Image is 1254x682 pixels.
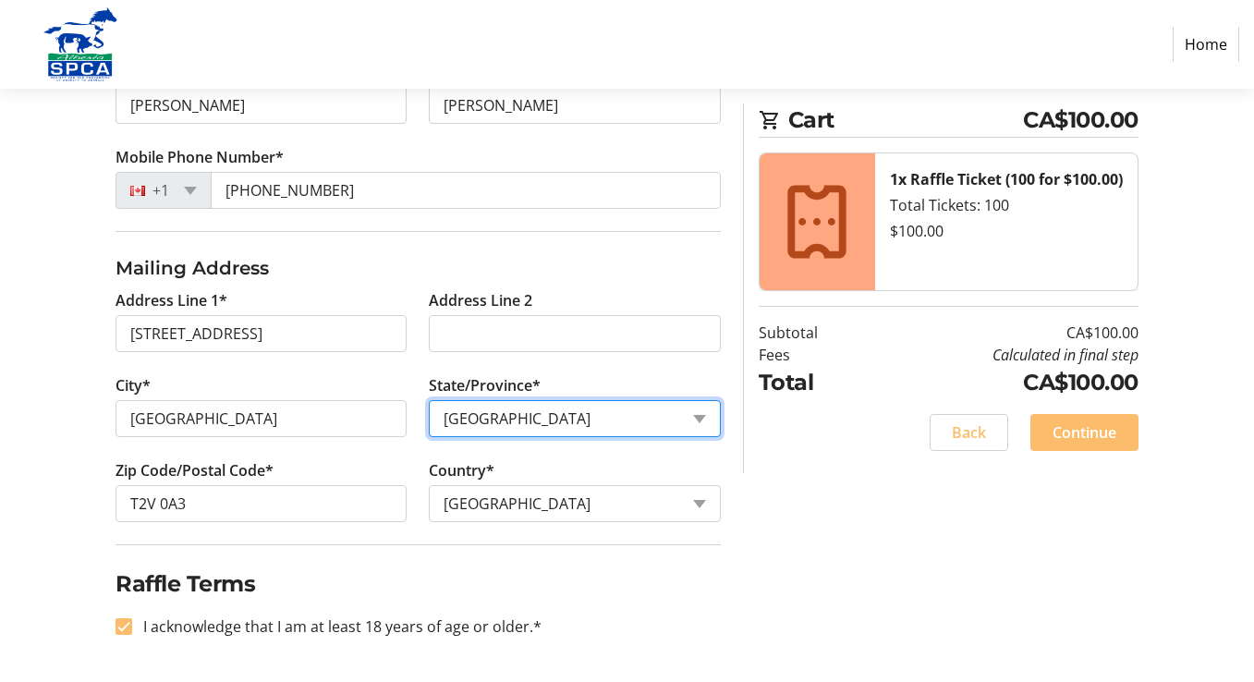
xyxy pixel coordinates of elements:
[868,322,1138,344] td: CA$100.00
[15,7,146,81] img: Alberta SPCA's Logo
[890,220,1123,242] div: $100.00
[116,146,284,168] label: Mobile Phone Number*
[116,567,721,601] h2: Raffle Terms
[429,459,494,481] label: Country*
[1030,414,1138,451] button: Continue
[211,172,721,209] input: (506) 234-5678
[868,366,1138,399] td: CA$100.00
[116,254,721,282] h3: Mailing Address
[116,400,407,437] input: City
[1023,104,1138,137] span: CA$100.00
[116,315,407,352] input: Address
[429,289,532,311] label: Address Line 2
[1053,421,1116,444] span: Continue
[759,322,869,344] td: Subtotal
[759,344,869,366] td: Fees
[868,344,1138,366] td: Calculated in final step
[788,104,1024,137] span: Cart
[116,459,274,481] label: Zip Code/Postal Code*
[890,194,1123,216] div: Total Tickets: 100
[116,374,151,396] label: City*
[930,414,1008,451] button: Back
[429,374,541,396] label: State/Province*
[116,289,227,311] label: Address Line 1*
[759,366,869,399] td: Total
[1173,27,1239,62] a: Home
[890,169,1123,189] strong: 1x Raffle Ticket (100 for $100.00)
[952,421,986,444] span: Back
[116,485,407,522] input: Zip or Postal Code
[132,615,542,638] label: I acknowledge that I am at least 18 years of age or older.*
